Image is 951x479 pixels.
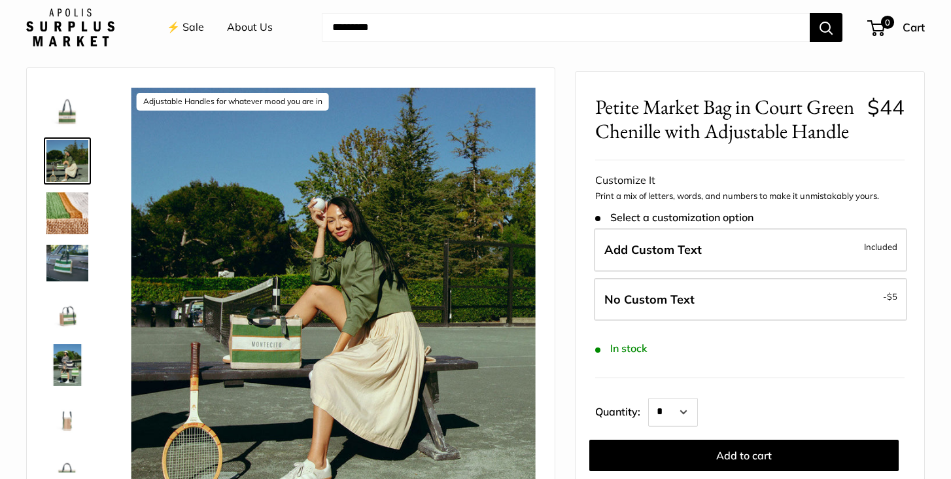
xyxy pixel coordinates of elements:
[46,344,88,386] img: Petite Market Bag in Court Green Chenille with Adjustable Handle
[44,85,91,132] a: description_Our very first Chenille-Jute Market bag
[227,18,273,37] a: About Us
[589,439,899,470] button: Add to cart
[46,292,88,334] img: Petite Market Bag in Court Green Chenille with Adjustable Handle
[883,289,897,304] span: -
[26,9,114,46] img: Apolis: Surplus Market
[44,394,91,441] a: Petite Market Bag in Court Green Chenille with Adjustable Handle
[167,18,204,37] a: ⚡️ Sale
[595,211,753,224] span: Select a customization option
[44,342,91,389] a: Petite Market Bag in Court Green Chenille with Adjustable Handle
[903,20,925,34] span: Cart
[46,245,88,281] img: description_Part of our original Chenille Collection
[595,190,905,203] p: Print a mix of letters, words, and numbers to make it unmistakably yours.
[864,239,897,255] span: Included
[595,95,857,143] span: Petite Market Bag in Court Green Chenille with Adjustable Handle
[322,13,810,42] input: Search...
[604,242,702,257] span: Add Custom Text
[869,17,925,38] a: 0 Cart
[46,88,88,130] img: description_Our very first Chenille-Jute Market bag
[594,278,907,321] label: Leave Blank
[867,94,905,120] span: $44
[887,291,897,302] span: $5
[881,16,894,29] span: 0
[44,289,91,336] a: Petite Market Bag in Court Green Chenille with Adjustable Handle
[595,342,647,355] span: In stock
[810,13,842,42] button: Search
[595,393,648,426] label: Quantity:
[46,192,88,234] img: description_A close up of our first Chenille Jute Market Bag
[46,140,88,182] img: description_Adjustable Handles for whatever mood you are in
[595,170,905,190] div: Customize It
[604,292,695,307] span: No Custom Text
[44,242,91,283] a: description_Part of our original Chenille Collection
[594,228,907,272] label: Add Custom Text
[137,93,329,111] div: Adjustable Handles for whatever mood you are in
[46,397,88,438] img: Petite Market Bag in Court Green Chenille with Adjustable Handle
[44,190,91,237] a: description_A close up of our first Chenille Jute Market Bag
[44,137,91,185] a: description_Adjustable Handles for whatever mood you are in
